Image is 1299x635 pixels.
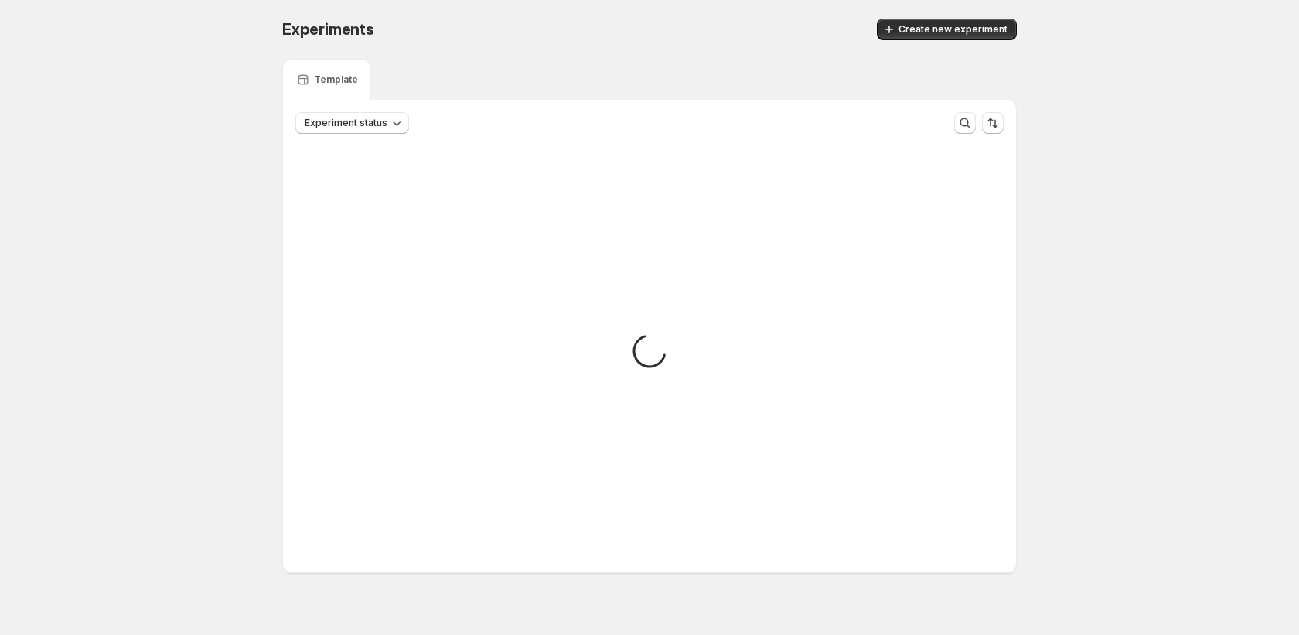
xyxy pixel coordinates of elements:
button: Experiment status [295,112,409,134]
button: Create new experiment [877,19,1017,40]
span: Create new experiment [898,23,1007,36]
span: Experiment status [305,117,387,129]
p: Template [314,73,358,86]
button: Sort the results [982,112,1004,134]
span: Experiments [282,20,374,39]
